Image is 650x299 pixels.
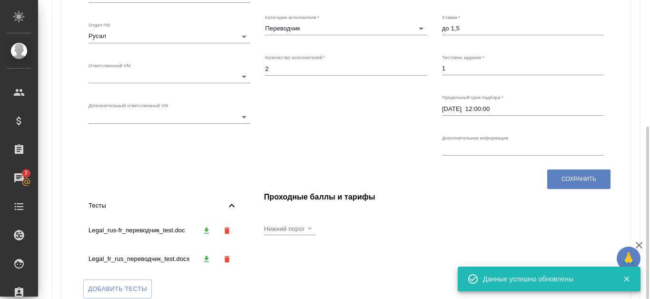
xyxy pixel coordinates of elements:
h4: Проходные баллы и тарифы [264,191,611,203]
label: Количество исполнителей [265,55,325,60]
button: Скачать [197,249,217,269]
span: Legal_rus-fr_переводчик_test.doc [89,226,222,235]
button: 🙏 [617,247,640,270]
div: Переводчик [265,22,426,35]
label: Ответственный VM [89,63,130,68]
span: Добавить тесты [88,284,147,295]
a: 7 [2,166,36,190]
span: Legal_fr_rus_переводчик_test.docx [89,254,222,264]
div: Данные успешно обновлены [483,274,609,284]
button: Скачать [197,221,217,240]
textarea: 1 [442,65,603,72]
span: 🙏 [620,249,637,269]
button: Удалить [217,249,237,269]
label: Дополнительная информация [442,135,508,140]
button: Удалить [217,221,237,240]
label: Ставки [442,15,460,20]
label: Категория исполнителя [265,15,319,20]
button: Сохранить [547,169,611,189]
div: Русал [89,30,250,43]
label: Дополнительный ответственный VM [89,103,168,108]
button: Закрыть [617,275,636,283]
span: 7 [19,169,33,178]
label: Отдел ПО [89,23,110,28]
label: Добавить тесты [83,279,152,299]
div: Тесты [81,195,245,216]
span: Тесты [89,201,226,210]
label: Тестовое задание [442,55,484,60]
span: Сохранить [561,175,596,183]
label: Предельный срок подбора [442,95,503,100]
